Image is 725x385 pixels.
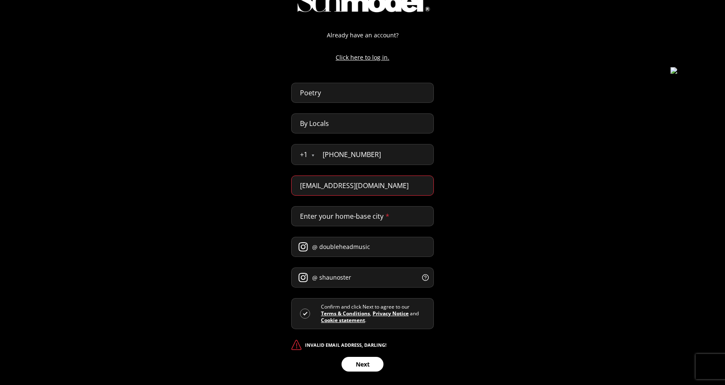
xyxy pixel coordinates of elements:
div: Confirm and click Next to agree to our , and . [321,304,425,324]
span: @ [312,273,318,282]
input: Phone [314,144,433,165]
a: Terms & Conditions [321,310,370,317]
a: Cookie statement [321,317,365,324]
span: @ [312,243,318,251]
a: Click here to log in. [283,53,442,62]
a: Privacy Notice [373,310,409,317]
p: Already have an account? [283,31,442,39]
p: Invalid email address, darling! [305,342,386,349]
button: Next [342,357,383,372]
